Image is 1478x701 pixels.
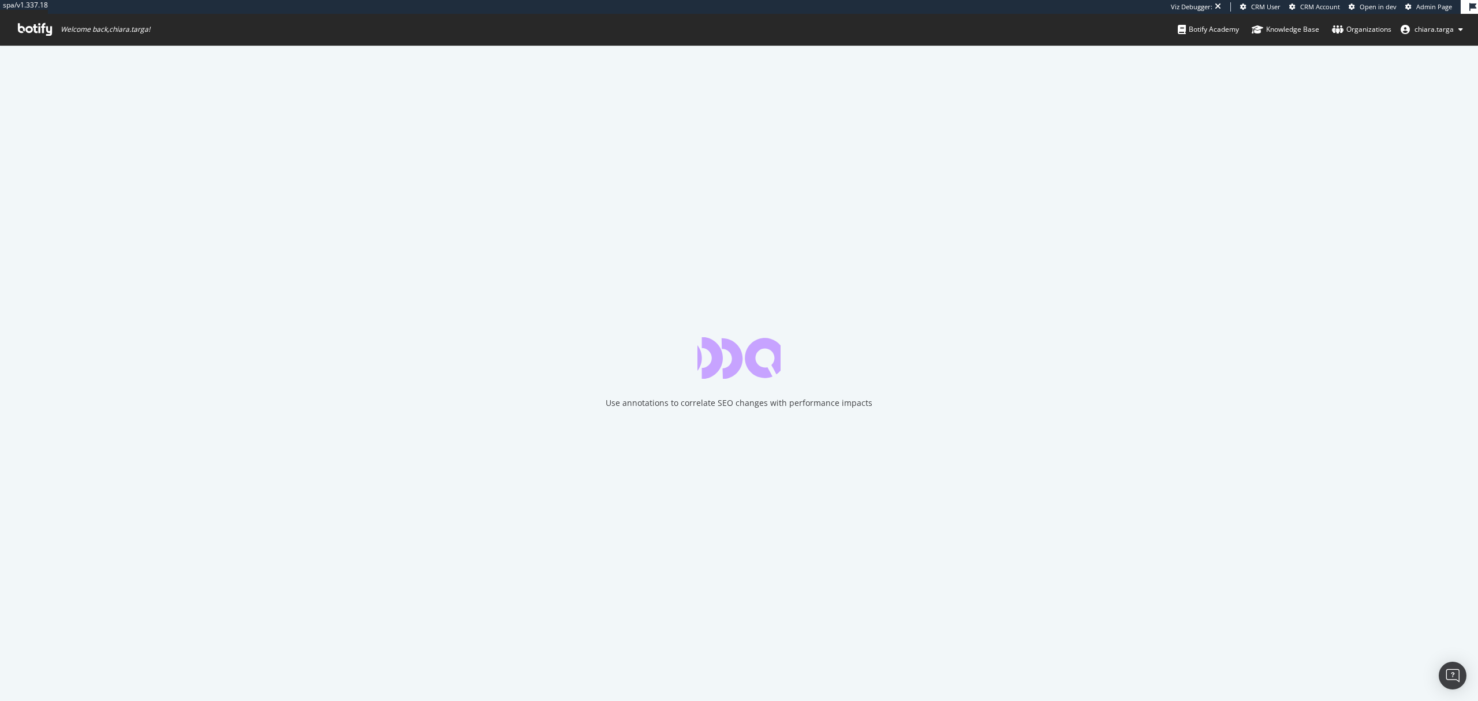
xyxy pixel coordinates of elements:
[606,397,872,409] div: Use annotations to correlate SEO changes with performance impacts
[1178,14,1239,45] a: Botify Academy
[1289,2,1340,12] a: CRM Account
[1332,24,1391,35] div: Organizations
[1391,20,1472,39] button: chiara.targa
[1251,2,1281,11] span: CRM User
[1332,14,1391,45] a: Organizations
[1360,2,1397,11] span: Open in dev
[697,337,781,379] div: animation
[1405,2,1452,12] a: Admin Page
[1240,2,1281,12] a: CRM User
[1252,14,1319,45] a: Knowledge Base
[1178,24,1239,35] div: Botify Academy
[1439,662,1466,689] div: Open Intercom Messenger
[1252,24,1319,35] div: Knowledge Base
[1414,24,1454,34] span: chiara.targa
[1349,2,1397,12] a: Open in dev
[1416,2,1452,11] span: Admin Page
[61,25,150,34] span: Welcome back, chiara.targa !
[1300,2,1340,11] span: CRM Account
[1171,2,1212,12] div: Viz Debugger:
